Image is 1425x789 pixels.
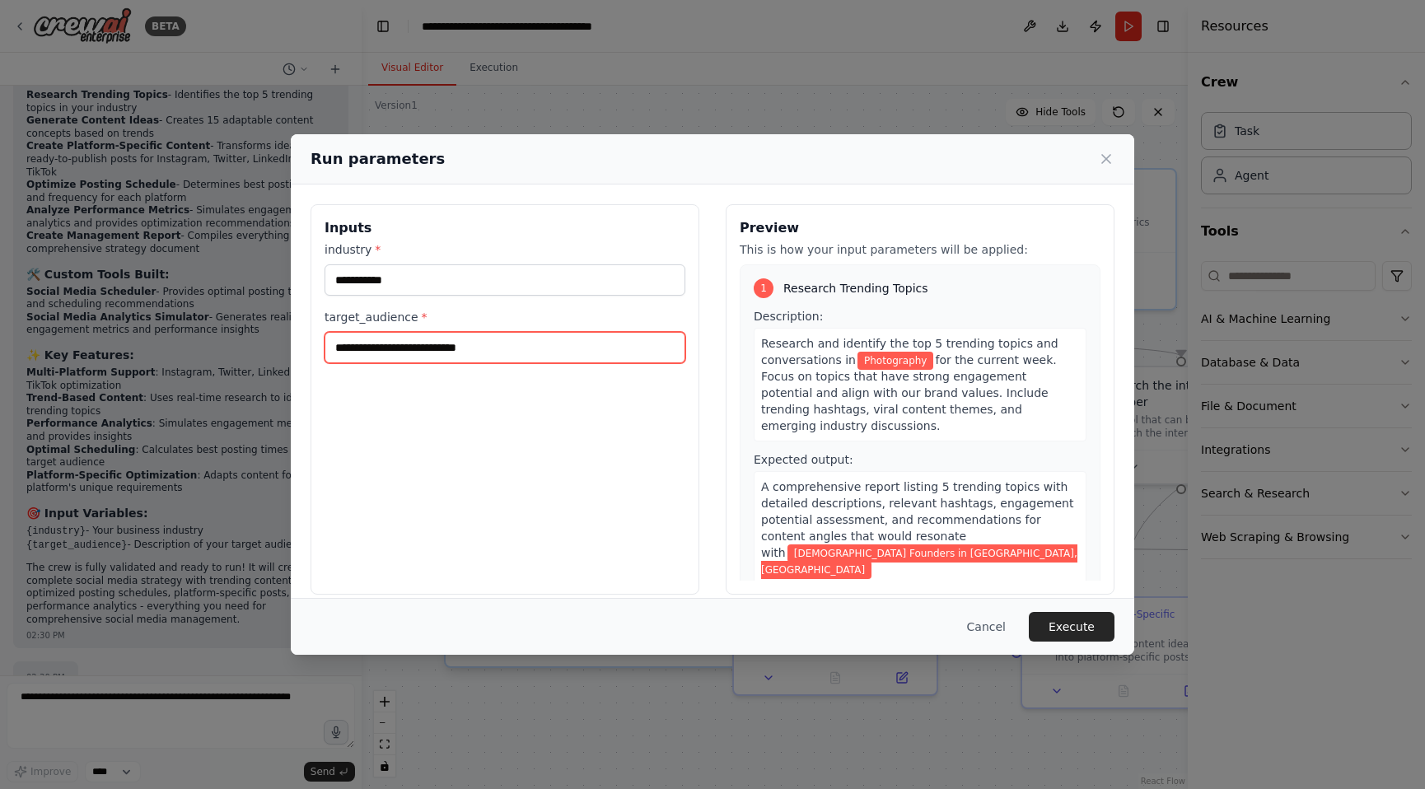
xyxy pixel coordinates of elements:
h2: Run parameters [311,147,445,170]
span: for the current week. Focus on topics that have strong engagement potential and align with our br... [761,353,1057,432]
span: Variable: industry [857,352,933,370]
p: This is how your input parameters will be applied: [740,241,1100,258]
span: A comprehensive report listing 5 trending topics with detailed descriptions, relevant hashtags, e... [761,480,1073,559]
button: Cancel [954,612,1019,642]
span: Research and identify the top 5 trending topics and conversations in [761,337,1058,366]
span: Description: [754,310,823,323]
label: industry [325,241,685,258]
h3: Inputs [325,218,685,238]
label: target_audience [325,309,685,325]
h3: Preview [740,218,1100,238]
span: Research Trending Topics [783,280,928,296]
div: 1 [754,278,773,298]
button: Execute [1029,612,1114,642]
span: Variable: target_audience [761,544,1077,579]
span: Expected output: [754,453,853,466]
